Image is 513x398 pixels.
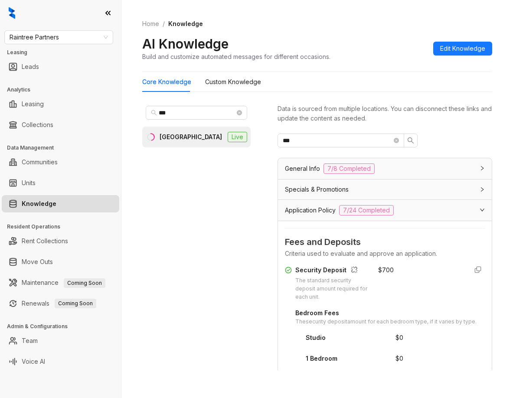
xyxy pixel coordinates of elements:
[7,86,121,94] h3: Analytics
[237,110,242,115] span: close-circle
[295,308,477,318] div: Bedroom Fees
[2,195,119,212] li: Knowledge
[22,332,38,349] a: Team
[22,353,45,370] a: Voice AI
[7,323,121,330] h3: Admin & Configurations
[2,253,119,271] li: Move Outs
[480,187,485,192] span: collapsed
[285,185,349,194] span: Specials & Promotions
[480,166,485,171] span: collapsed
[2,295,119,312] li: Renewals
[55,299,96,308] span: Coming Soon
[7,223,121,231] h3: Resident Operations
[278,104,492,123] div: Data is sourced from multiple locations. You can disconnect these links and update the content as...
[160,132,222,142] div: [GEOGRAPHIC_DATA]
[142,77,191,87] div: Core Knowledge
[295,265,368,277] div: Security Deposit
[2,153,119,171] li: Communities
[480,207,485,212] span: expanded
[285,235,485,249] span: Fees and Deposits
[378,265,394,275] div: $ 700
[141,19,161,29] a: Home
[163,19,165,29] li: /
[10,31,108,44] span: Raintree Partners
[2,274,119,291] li: Maintenance
[22,295,96,312] a: RenewalsComing Soon
[285,249,485,258] div: Criteria used to evaluate and approve an application.
[407,137,414,144] span: search
[22,95,44,113] a: Leasing
[2,232,119,250] li: Rent Collections
[306,354,337,363] div: 1 Bedroom
[22,58,39,75] a: Leads
[295,277,368,301] div: The standard security deposit amount required for each unit.
[278,179,492,199] div: Specials & Promotions
[7,49,121,56] h3: Leasing
[22,253,53,271] a: Move Outs
[22,232,68,250] a: Rent Collections
[394,138,399,143] span: close-circle
[151,110,157,116] span: search
[440,44,485,53] span: Edit Knowledge
[2,58,119,75] li: Leads
[433,42,492,55] button: Edit Knowledge
[306,333,326,343] div: Studio
[142,52,330,61] div: Build and customize automated messages for different occasions.
[295,318,477,326] div: The security deposit amount for each bedroom type, if it varies by type.
[2,95,119,113] li: Leasing
[339,205,394,215] span: 7/24 Completed
[323,163,375,174] span: 7/8 Completed
[2,116,119,134] li: Collections
[205,77,261,87] div: Custom Knowledge
[395,354,403,363] div: $ 0
[2,353,119,370] li: Voice AI
[142,36,229,52] h2: AI Knowledge
[278,158,492,179] div: General Info7/8 Completed
[22,153,58,171] a: Communities
[7,144,121,152] h3: Data Management
[22,174,36,192] a: Units
[22,195,56,212] a: Knowledge
[285,206,336,215] span: Application Policy
[9,7,15,19] img: logo
[285,164,320,173] span: General Info
[228,132,247,142] span: Live
[395,333,403,343] div: $ 0
[2,174,119,192] li: Units
[278,200,492,221] div: Application Policy7/24 Completed
[168,20,203,27] span: Knowledge
[64,278,105,288] span: Coming Soon
[2,332,119,349] li: Team
[22,116,53,134] a: Collections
